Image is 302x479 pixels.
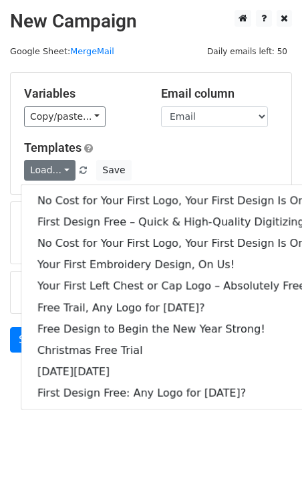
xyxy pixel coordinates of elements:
a: MergeMail [70,46,114,56]
h2: New Campaign [10,10,292,33]
h5: Variables [24,86,141,101]
a: Copy/paste... [24,106,106,127]
a: Templates [24,140,82,155]
a: Load... [24,160,75,181]
a: Daily emails left: 50 [202,46,292,56]
a: Send [10,327,54,353]
small: Google Sheet: [10,46,114,56]
span: Daily emails left: 50 [202,44,292,59]
h5: Email column [161,86,278,101]
button: Save [96,160,131,181]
